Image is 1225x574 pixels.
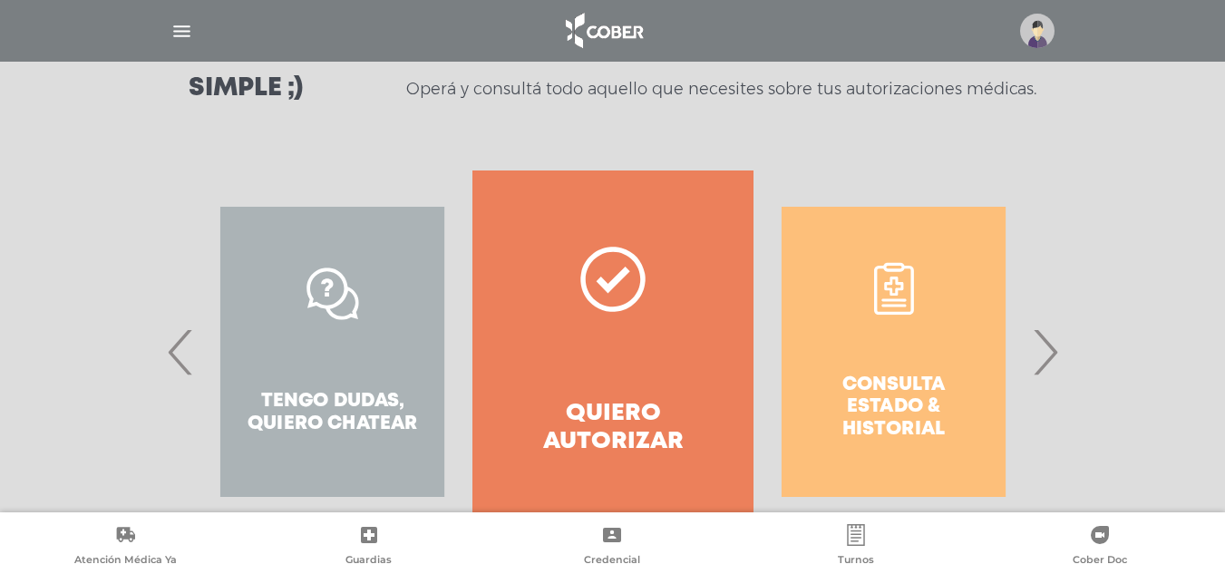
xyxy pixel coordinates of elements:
span: Previous [163,303,199,401]
span: Turnos [838,553,874,569]
span: Next [1027,303,1063,401]
span: Atención Médica Ya [74,553,177,569]
h3: Simple ;) [189,76,303,102]
a: Credencial [491,524,734,570]
span: Guardias [345,553,392,569]
span: Credencial [584,553,640,569]
img: Cober_menu-lines-white.svg [170,20,193,43]
a: Turnos [734,524,978,570]
a: Guardias [248,524,491,570]
a: Atención Médica Ya [4,524,248,570]
a: Cober Doc [977,524,1221,570]
p: Operá y consultá todo aquello que necesites sobre tus autorizaciones médicas. [406,78,1036,100]
a: Quiero autorizar [472,170,753,533]
img: logo_cober_home-white.png [556,9,651,53]
img: profile-placeholder.svg [1020,14,1055,48]
span: Cober Doc [1073,553,1127,569]
h4: Quiero autorizar [505,400,720,456]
